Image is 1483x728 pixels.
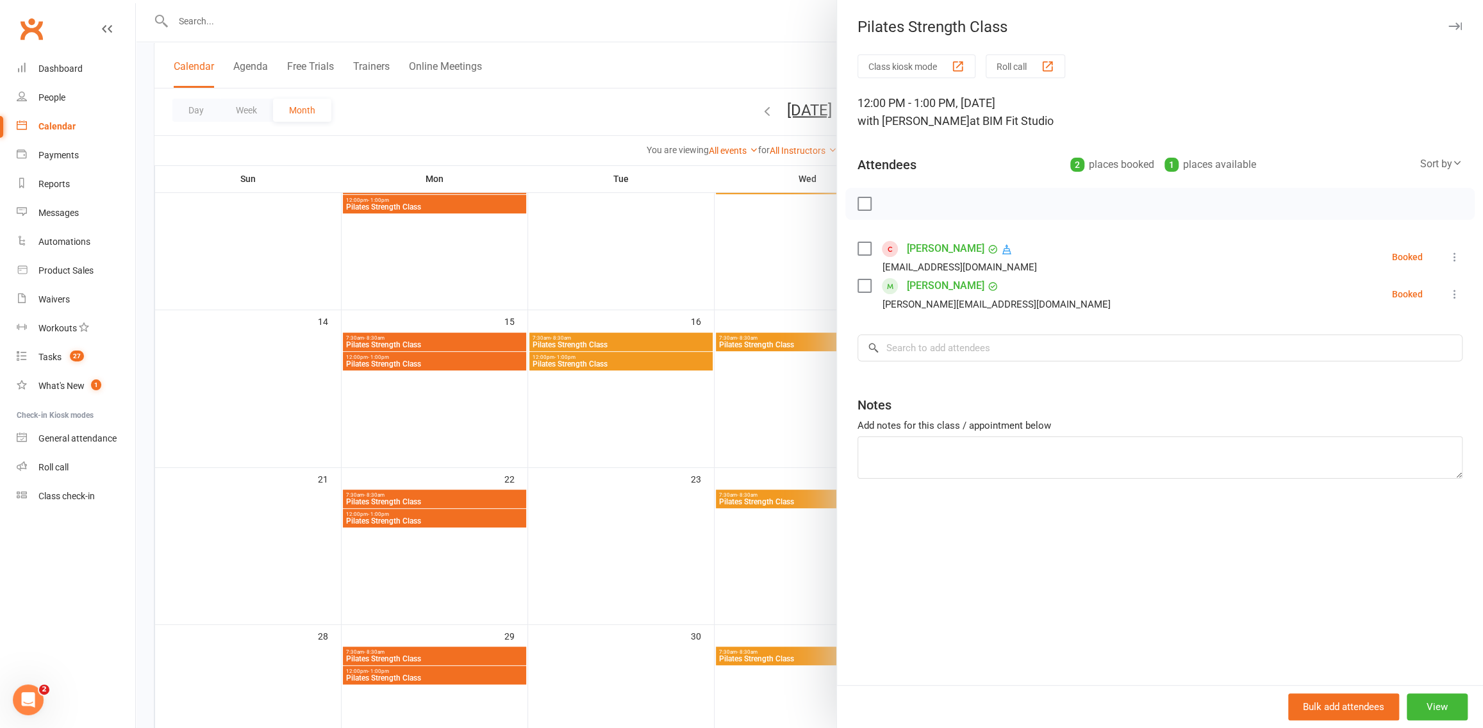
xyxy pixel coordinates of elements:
[17,482,135,511] a: Class kiosk mode
[15,13,47,45] a: Clubworx
[17,170,135,199] a: Reports
[38,433,117,443] div: General attendance
[17,256,135,285] a: Product Sales
[1164,156,1256,174] div: places available
[38,121,76,131] div: Calendar
[986,54,1065,78] button: Roll call
[70,351,84,361] span: 27
[17,83,135,112] a: People
[17,141,135,170] a: Payments
[857,156,916,174] div: Attendees
[857,94,1462,130] div: 12:00 PM - 1:00 PM, [DATE]
[1164,158,1179,172] div: 1
[17,199,135,227] a: Messages
[17,372,135,401] a: What's New1
[38,236,90,247] div: Automations
[38,92,65,103] div: People
[38,208,79,218] div: Messages
[857,418,1462,433] div: Add notes for this class / appointment below
[17,424,135,453] a: General attendance kiosk mode
[13,684,44,715] iframe: Intercom live chat
[17,54,135,83] a: Dashboard
[857,335,1462,361] input: Search to add attendees
[38,352,62,362] div: Tasks
[907,276,984,296] a: [PERSON_NAME]
[1420,156,1462,172] div: Sort by
[91,379,101,390] span: 1
[857,114,970,128] span: with [PERSON_NAME]
[17,343,135,372] a: Tasks 27
[38,294,70,304] div: Waivers
[837,18,1483,36] div: Pilates Strength Class
[857,396,891,414] div: Notes
[970,114,1054,128] span: at BIM Fit Studio
[882,296,1111,313] div: [PERSON_NAME][EMAIL_ADDRESS][DOMAIN_NAME]
[1288,693,1399,720] button: Bulk add attendees
[17,227,135,256] a: Automations
[907,238,984,259] a: [PERSON_NAME]
[857,54,975,78] button: Class kiosk mode
[1070,156,1154,174] div: places booked
[17,285,135,314] a: Waivers
[38,179,70,189] div: Reports
[38,265,94,276] div: Product Sales
[39,684,49,695] span: 2
[1070,158,1084,172] div: 2
[882,259,1037,276] div: [EMAIL_ADDRESS][DOMAIN_NAME]
[38,491,95,501] div: Class check-in
[17,112,135,141] a: Calendar
[38,462,69,472] div: Roll call
[38,381,85,391] div: What's New
[17,453,135,482] a: Roll call
[17,314,135,343] a: Workouts
[38,323,77,333] div: Workouts
[1392,290,1423,299] div: Booked
[1392,252,1423,261] div: Booked
[1407,693,1468,720] button: View
[38,150,79,160] div: Payments
[38,63,83,74] div: Dashboard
